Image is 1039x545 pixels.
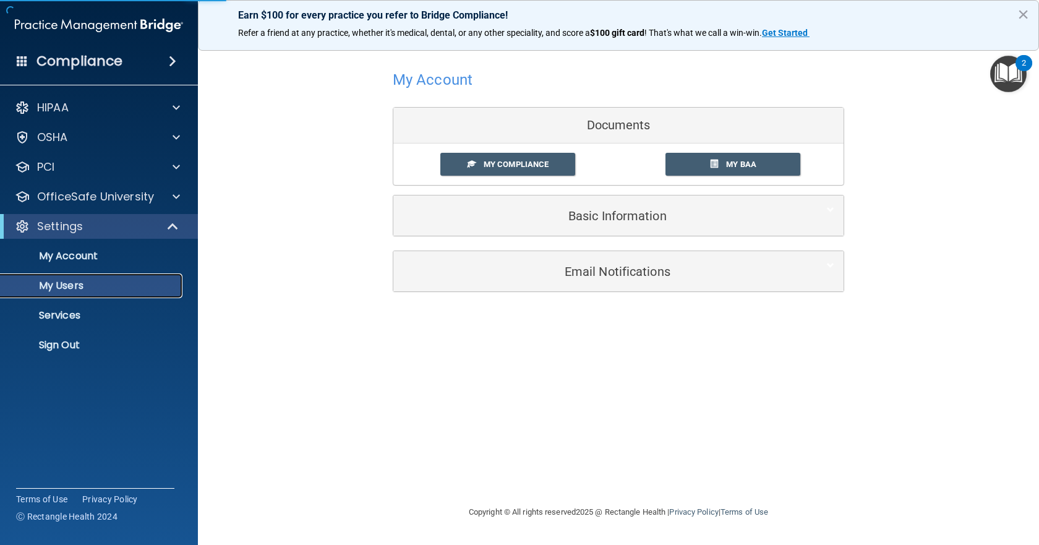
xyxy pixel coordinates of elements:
a: Get Started [762,28,810,38]
div: Copyright © All rights reserved 2025 @ Rectangle Health | | [393,492,844,532]
p: Services [8,309,177,322]
img: PMB logo [15,13,183,38]
strong: $100 gift card [590,28,644,38]
div: Documents [393,108,844,144]
a: OfficeSafe University [15,189,180,204]
a: Privacy Policy [669,507,718,517]
button: Close [1017,4,1029,24]
span: ! That's what we call a win-win. [644,28,762,38]
p: My Account [8,250,177,262]
span: Refer a friend at any practice, whether it's medical, dental, or any other speciality, and score a [238,28,590,38]
a: OSHA [15,130,180,145]
strong: Get Started [762,28,808,38]
a: HIPAA [15,100,180,115]
p: PCI [37,160,54,174]
h4: Compliance [36,53,122,70]
h5: Basic Information [403,209,797,223]
a: Settings [15,219,179,234]
span: Ⓒ Rectangle Health 2024 [16,510,118,523]
p: OfficeSafe University [37,189,154,204]
h5: Email Notifications [403,265,797,278]
div: 2 [1022,63,1026,79]
a: PCI [15,160,180,174]
p: Earn $100 for every practice you refer to Bridge Compliance! [238,9,999,21]
a: Terms of Use [720,507,768,517]
a: Basic Information [403,202,834,230]
p: My Users [8,280,177,292]
span: My Compliance [484,160,549,169]
h4: My Account [393,72,472,88]
a: Privacy Policy [82,493,138,505]
button: Open Resource Center, 2 new notifications [990,56,1027,92]
a: Email Notifications [403,257,834,285]
p: Sign Out [8,339,177,351]
p: Settings [37,219,83,234]
span: My BAA [726,160,756,169]
p: OSHA [37,130,68,145]
a: Terms of Use [16,493,67,505]
p: HIPAA [37,100,69,115]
